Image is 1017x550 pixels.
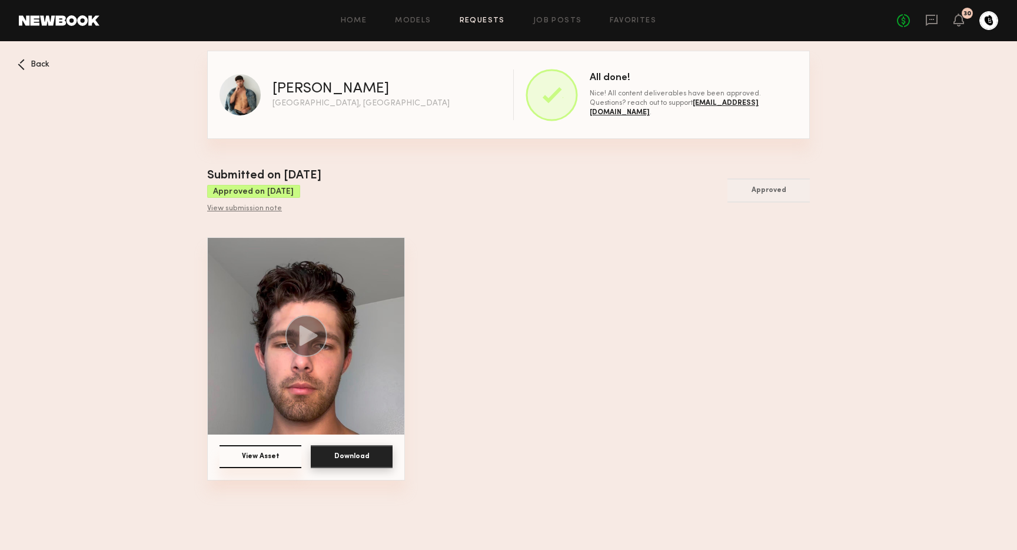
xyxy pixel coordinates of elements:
div: [GEOGRAPHIC_DATA], [GEOGRAPHIC_DATA] [272,100,450,108]
img: Dylan W profile picture. [220,74,261,115]
div: 30 [963,11,971,17]
div: Approved on [DATE] [207,185,300,198]
img: Asset [208,238,404,435]
a: Job Posts [533,17,582,25]
a: Favorites [610,17,656,25]
div: Nice! All content deliverables have been approved. Questions? reach out to support . [590,89,797,117]
a: Home [341,17,367,25]
div: Submitted on [DATE] [207,167,321,185]
span: Back [31,61,49,69]
a: Requests [460,17,505,25]
div: View submission note [207,204,321,214]
span: [EMAIL_ADDRESS][DOMAIN_NAME] [590,100,759,116]
button: Download [311,445,393,468]
div: All done! [590,73,797,83]
button: Approved [727,178,810,203]
button: View Asset [220,445,301,468]
div: [PERSON_NAME] [272,82,389,97]
a: Models [395,17,431,25]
